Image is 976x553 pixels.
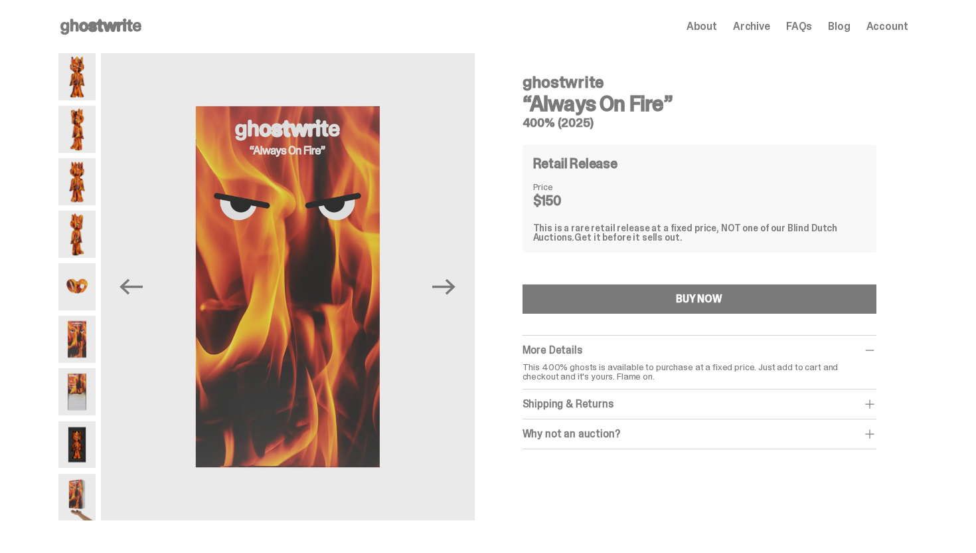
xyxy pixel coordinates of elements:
[58,368,96,415] img: Always-On-Fire---Website-Archive.2494X.png
[523,74,876,90] h4: ghostwrite
[828,21,850,32] a: Blog
[533,194,600,207] dd: $150
[58,263,96,310] img: Always-On-Fire---Website-Archive.2490X.png
[523,93,876,114] h3: “Always On Fire”
[117,273,146,302] button: Previous
[58,316,96,363] img: Always-On-Fire---Website-Archive.2491X.png
[58,106,96,153] img: Always-On-Fire---Website-Archive.2485X.png
[533,223,866,242] div: This is a rare retail release at a fixed price, NOT one of our Blind Dutch Auctions.
[786,21,812,32] a: FAQs
[523,397,876,411] div: Shipping & Returns
[523,362,876,381] p: This 400% ghosts is available to purchase at a fixed price. Just add to cart and checkout and it'...
[101,53,475,520] img: Always-On-Fire---Website-Archive.2491X.png
[687,21,717,32] a: About
[533,157,617,170] h4: Retail Release
[733,21,770,32] a: Archive
[58,158,96,205] img: Always-On-Fire---Website-Archive.2487X.png
[676,294,722,304] div: BUY NOW
[523,284,876,314] button: BUY NOW
[58,211,96,258] img: Always-On-Fire---Website-Archive.2489X.png
[58,474,96,521] img: Always-On-Fire---Website-Archive.2522XX.png
[533,182,600,191] dt: Price
[523,343,582,357] span: More Details
[58,53,96,100] img: Always-On-Fire---Website-Archive.2484X.png
[866,21,908,32] a: Account
[58,421,96,469] img: Always-On-Fire---Website-Archive.2497X.png
[523,427,876,441] div: Why not an auction?
[430,273,459,302] button: Next
[574,231,682,243] span: Get it before it sells out.
[523,117,876,129] h5: 400% (2025)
